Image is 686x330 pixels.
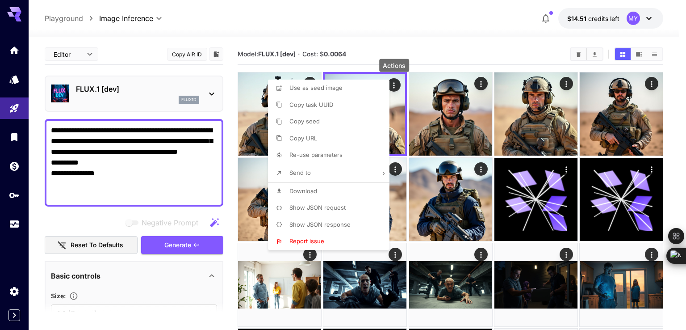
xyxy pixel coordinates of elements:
div: Actions [379,59,409,72]
span: Re-use parameters [289,151,343,158]
span: Show JSON request [289,204,346,211]
span: Copy seed [289,118,320,125]
span: Copy task UUID [289,101,333,108]
span: Use as seed image [289,84,343,91]
span: Show JSON response [289,221,351,228]
span: Report issue [289,237,324,245]
span: Copy URL [289,135,317,142]
span: Download [289,187,317,195]
span: Send to [289,169,311,176]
